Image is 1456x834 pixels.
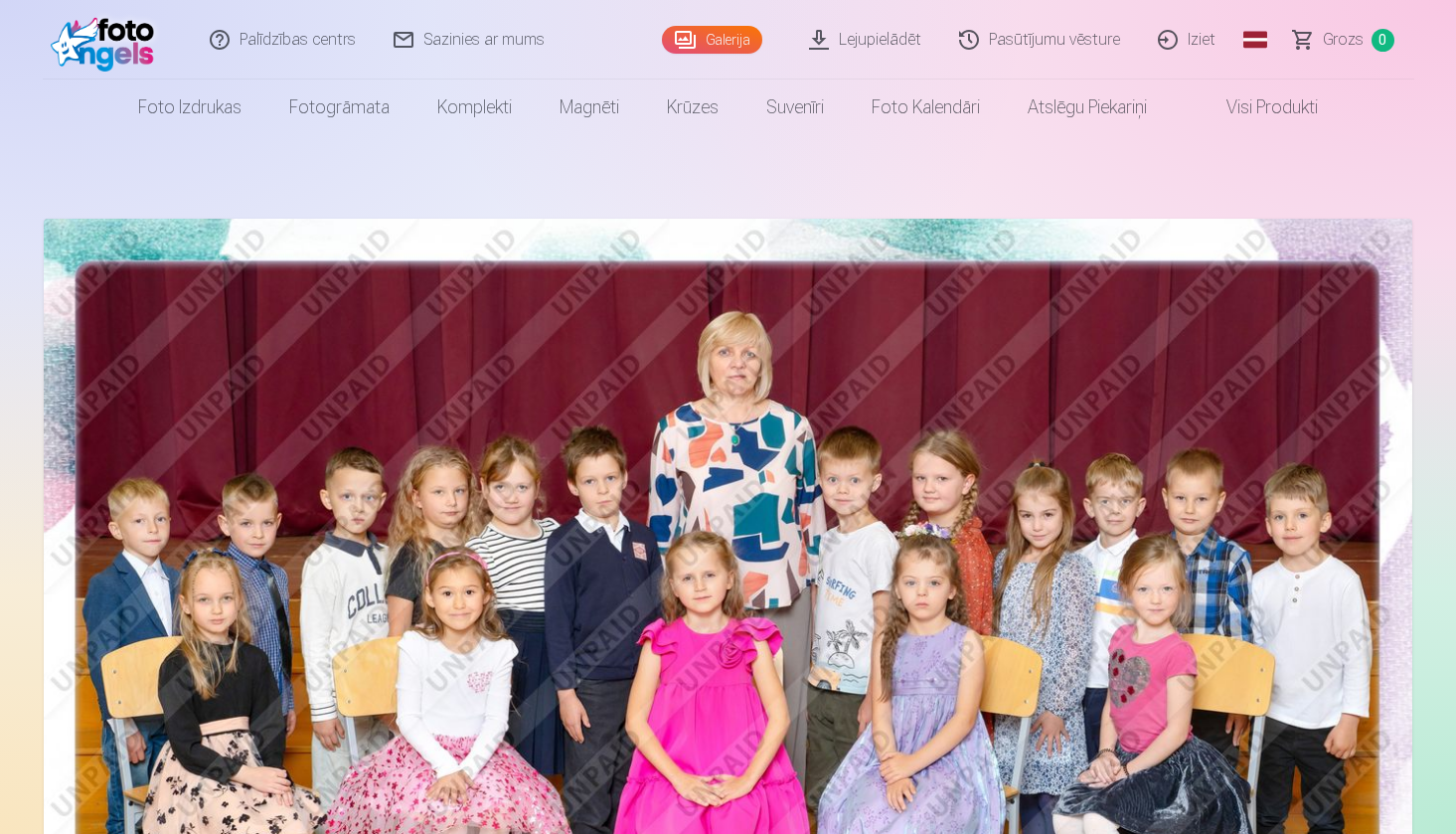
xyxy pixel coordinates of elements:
a: Magnēti [536,80,643,135]
span: Grozs [1323,28,1364,52]
a: Foto izdrukas [114,80,265,135]
span: 0 [1372,29,1394,52]
img: /fa1 [51,8,165,72]
a: Fotogrāmata [265,80,413,135]
a: Foto kalendāri [848,80,1004,135]
a: Visi produkti [1171,80,1342,135]
a: Krūzes [643,80,742,135]
a: Galerija [662,26,762,54]
a: Suvenīri [742,80,848,135]
a: Atslēgu piekariņi [1004,80,1171,135]
a: Komplekti [413,80,536,135]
